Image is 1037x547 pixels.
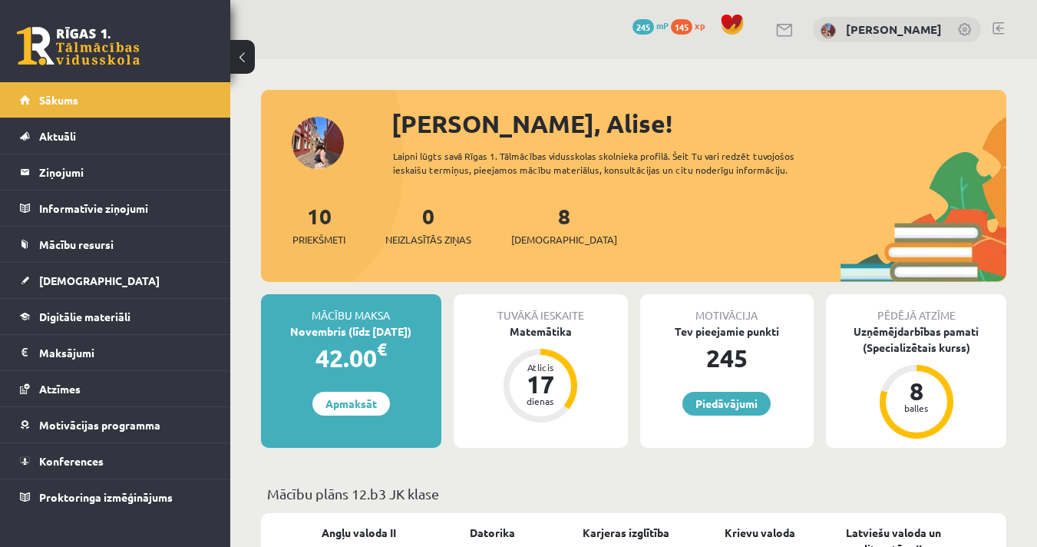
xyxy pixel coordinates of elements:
[267,483,1000,504] p: Mācību plāns 12.b3 JK klase
[39,273,160,287] span: [DEMOGRAPHIC_DATA]
[322,525,396,541] a: Angļu valoda II
[20,335,211,370] a: Maksājumi
[292,232,345,247] span: Priekšmeti
[20,227,211,262] a: Mācību resursi
[377,338,387,360] span: €
[656,19,669,31] span: mP
[20,407,211,443] a: Motivācijas programma
[312,392,390,416] a: Apmaksāt
[39,154,211,190] legend: Ziņojumi
[20,299,211,334] a: Digitālie materiāli
[511,232,617,247] span: [DEMOGRAPHIC_DATA]
[20,371,211,406] a: Atzīmes
[893,403,940,413] div: balles
[826,323,1006,356] div: Uzņēmējdarbības pamati (Specializētais kurss)
[517,396,563,406] div: dienas
[821,23,836,38] img: Alise Veženkova
[39,418,160,432] span: Motivācijas programma
[20,263,211,298] a: [DEMOGRAPHIC_DATA]
[826,294,1006,323] div: Pēdējā atzīme
[640,340,814,376] div: 245
[671,19,712,31] a: 145 xp
[391,105,1006,142] div: [PERSON_NAME], Alise!
[385,202,471,247] a: 0Neizlasītās ziņas
[640,294,814,323] div: Motivācija
[470,525,515,541] a: Datorika
[846,22,942,37] a: [PERSON_NAME]
[454,323,628,340] div: Matemātika
[261,340,441,376] div: 42.00
[39,382,81,396] span: Atzīmes
[17,27,140,65] a: Rīgas 1. Tālmācības vidusskola
[671,19,692,35] span: 145
[39,454,104,468] span: Konferences
[826,323,1006,441] a: Uzņēmējdarbības pamati (Specializētais kurss) 8 balles
[393,149,840,177] div: Laipni lūgts savā Rīgas 1. Tālmācības vidusskolas skolnieka profilā. Šeit Tu vari redzēt tuvojošo...
[385,232,471,247] span: Neizlasītās ziņas
[517,363,563,372] div: Atlicis
[39,335,211,370] legend: Maksājumi
[39,191,211,226] legend: Informatīvie ziņojumi
[261,294,441,323] div: Mācību maksa
[39,490,173,504] span: Proktoringa izmēģinājums
[20,191,211,226] a: Informatīvie ziņojumi
[511,202,617,247] a: 8[DEMOGRAPHIC_DATA]
[725,525,795,541] a: Krievu valoda
[20,82,211,118] a: Sākums
[454,294,628,323] div: Tuvākā ieskaite
[39,310,130,323] span: Digitālie materiāli
[39,237,114,251] span: Mācību resursi
[39,93,78,107] span: Sākums
[583,525,669,541] a: Karjeras izglītība
[20,443,211,479] a: Konferences
[893,379,940,403] div: 8
[682,392,771,416] a: Piedāvājumi
[20,118,211,154] a: Aktuāli
[517,372,563,396] div: 17
[20,479,211,515] a: Proktoringa izmēģinājums
[292,202,345,247] a: 10Priekšmeti
[20,154,211,190] a: Ziņojumi
[261,323,441,340] div: Novembris (līdz [DATE])
[640,323,814,340] div: Tev pieejamie punkti
[39,129,76,143] span: Aktuāli
[454,323,628,425] a: Matemātika Atlicis 17 dienas
[632,19,669,31] a: 245 mP
[632,19,654,35] span: 245
[695,19,705,31] span: xp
